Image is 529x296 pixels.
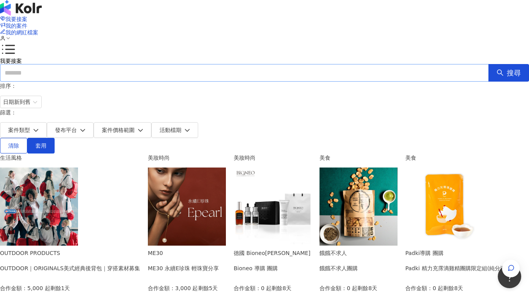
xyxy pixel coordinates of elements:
p: 3,000 起 [175,284,198,292]
span: 我的案件 [5,23,27,29]
button: 套用 [27,138,55,153]
p: 0 起 [261,284,272,292]
span: 案件價格範圍 [102,127,135,133]
div: 餓餓不求人 [320,249,358,257]
p: 剩餘8天 [443,284,463,292]
div: Padki 精力充霈滴雞精團購限定組(純分潤) [405,264,508,273]
img: Padki 精力充霈滴雞精(團購限定組) [405,168,483,246]
button: 活動檔期 [151,122,198,138]
span: 日期新到舊 [3,96,39,108]
button: 搜尋 [488,64,529,82]
span: 我的網紅檔案 [5,29,38,36]
span: 套用 [36,143,46,149]
span: 清除 [8,143,19,149]
p: 合作金額： [320,284,347,292]
span: search [497,69,504,76]
span: 搜尋 [507,69,521,77]
p: 剩餘1天 [50,284,70,292]
p: 合作金額： [234,284,261,292]
span: 活動檔期 [160,127,181,133]
p: 5,000 起 [27,284,50,292]
p: 剩餘5天 [198,284,218,292]
div: 美妝時尚 [148,153,226,162]
p: 合作金額： [405,284,433,292]
iframe: Help Scout Beacon - Open [498,265,521,288]
img: ME30 永續E珍珠 系列輕珠寶 [148,168,226,246]
button: 發布平台 [47,122,94,138]
span: 我要接案 [5,16,27,22]
div: Bioneo 導購 團購 [234,264,311,273]
div: 美食 [405,153,508,162]
span: 案件類型 [8,127,30,133]
p: 0 起 [347,284,357,292]
p: 合作金額： [148,284,175,292]
div: 餓餓不求人團購 [320,264,358,273]
p: 剩餘8天 [272,284,291,292]
button: 案件價格範圍 [94,122,151,138]
p: 剩餘8天 [357,284,377,292]
span: 發布平台 [55,127,77,133]
div: ME30 [148,249,219,257]
img: 百妮保濕逆齡美白系列 [234,168,312,246]
div: 美妝時尚 [234,153,312,162]
div: 德國 Bioneo[PERSON_NAME] [234,249,311,257]
div: Padki導購 團購 [405,249,508,257]
p: 0 起 [433,284,443,292]
div: 美食 [320,153,398,162]
div: ME30 永續E珍珠 輕珠寶分享 [148,264,219,273]
img: 餓餓不求人系列 [320,168,398,246]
